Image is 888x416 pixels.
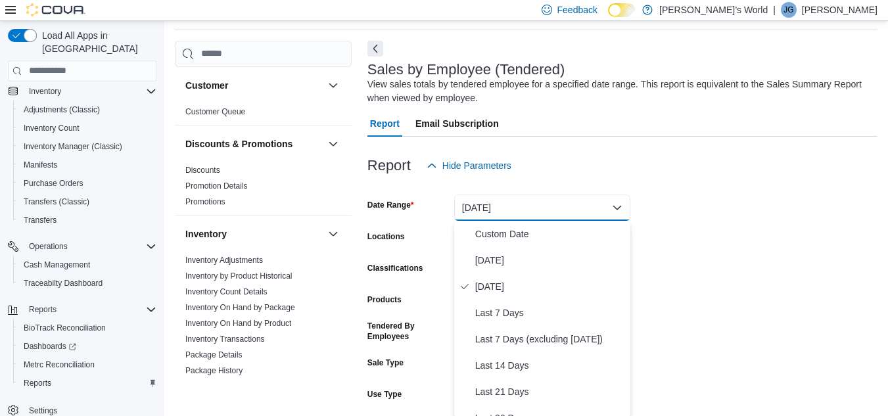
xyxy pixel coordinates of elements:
[185,303,295,312] a: Inventory On Hand by Package
[24,123,80,133] span: Inventory Count
[185,137,323,150] button: Discounts & Promotions
[18,338,82,354] a: Dashboards
[367,158,411,173] h3: Report
[18,357,156,373] span: Metrc Reconciliation
[421,152,517,179] button: Hide Parameters
[24,178,83,189] span: Purchase Orders
[325,226,341,242] button: Inventory
[185,79,228,92] h3: Customer
[370,110,400,137] span: Report
[185,255,263,266] span: Inventory Adjustments
[13,119,162,137] button: Inventory Count
[454,195,630,221] button: [DATE]
[18,175,89,191] a: Purchase Orders
[24,278,103,289] span: Traceabilty Dashboard
[24,378,51,388] span: Reports
[185,227,323,241] button: Inventory
[13,374,162,392] button: Reports
[175,104,352,125] div: Customer
[18,194,156,210] span: Transfers (Classic)
[18,157,62,173] a: Manifests
[367,231,405,242] label: Locations
[18,320,111,336] a: BioTrack Reconciliation
[475,252,625,268] span: [DATE]
[18,157,156,173] span: Manifests
[367,389,402,400] label: Use Type
[608,3,636,17] input: Dark Mode
[175,162,352,215] div: Discounts & Promotions
[3,82,162,101] button: Inventory
[773,2,776,18] p: |
[13,337,162,356] a: Dashboards
[18,139,128,154] a: Inventory Manager (Classic)
[185,366,243,375] a: Package History
[24,239,73,254] button: Operations
[24,260,90,270] span: Cash Management
[24,83,66,99] button: Inventory
[13,137,162,156] button: Inventory Manager (Classic)
[185,365,243,376] span: Package History
[475,279,625,294] span: [DATE]
[24,196,89,207] span: Transfers (Classic)
[185,166,220,175] a: Discounts
[185,350,243,359] a: Package Details
[18,275,108,291] a: Traceabilty Dashboard
[367,294,402,305] label: Products
[367,62,565,78] h3: Sales by Employee (Tendered)
[185,302,295,313] span: Inventory On Hand by Package
[29,405,57,416] span: Settings
[13,211,162,229] button: Transfers
[18,212,156,228] span: Transfers
[659,2,768,18] p: [PERSON_NAME]’s World
[185,227,227,241] h3: Inventory
[185,335,265,344] a: Inventory Transactions
[24,359,95,370] span: Metrc Reconciliation
[557,3,597,16] span: Feedback
[185,287,268,297] span: Inventory Count Details
[367,358,404,368] label: Sale Type
[13,174,162,193] button: Purchase Orders
[24,160,57,170] span: Manifests
[367,78,871,105] div: View sales totals by tendered employee for a specified date range. This report is equivalent to t...
[18,338,156,354] span: Dashboards
[13,356,162,374] button: Metrc Reconciliation
[29,86,61,97] span: Inventory
[13,193,162,211] button: Transfers (Classic)
[18,357,100,373] a: Metrc Reconciliation
[37,29,156,55] span: Load All Apps in [GEOGRAPHIC_DATA]
[185,197,225,206] a: Promotions
[18,375,156,391] span: Reports
[24,215,57,225] span: Transfers
[18,102,105,118] a: Adjustments (Classic)
[26,3,85,16] img: Cova
[24,239,156,254] span: Operations
[24,341,76,352] span: Dashboards
[185,181,248,191] span: Promotion Details
[185,271,292,281] a: Inventory by Product Historical
[18,139,156,154] span: Inventory Manager (Classic)
[475,305,625,321] span: Last 7 Days
[475,331,625,347] span: Last 7 Days (excluding [DATE])
[185,287,268,296] a: Inventory Count Details
[18,175,156,191] span: Purchase Orders
[185,106,245,117] span: Customer Queue
[475,226,625,242] span: Custom Date
[18,120,156,136] span: Inventory Count
[18,102,156,118] span: Adjustments (Classic)
[18,320,156,336] span: BioTrack Reconciliation
[24,302,62,317] button: Reports
[13,101,162,119] button: Adjustments (Classic)
[18,120,85,136] a: Inventory Count
[475,384,625,400] span: Last 21 Days
[13,319,162,337] button: BioTrack Reconciliation
[13,274,162,292] button: Traceabilty Dashboard
[185,350,243,360] span: Package Details
[3,300,162,319] button: Reports
[367,321,449,342] label: Tendered By Employees
[185,79,323,92] button: Customer
[13,256,162,274] button: Cash Management
[185,165,220,175] span: Discounts
[13,156,162,174] button: Manifests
